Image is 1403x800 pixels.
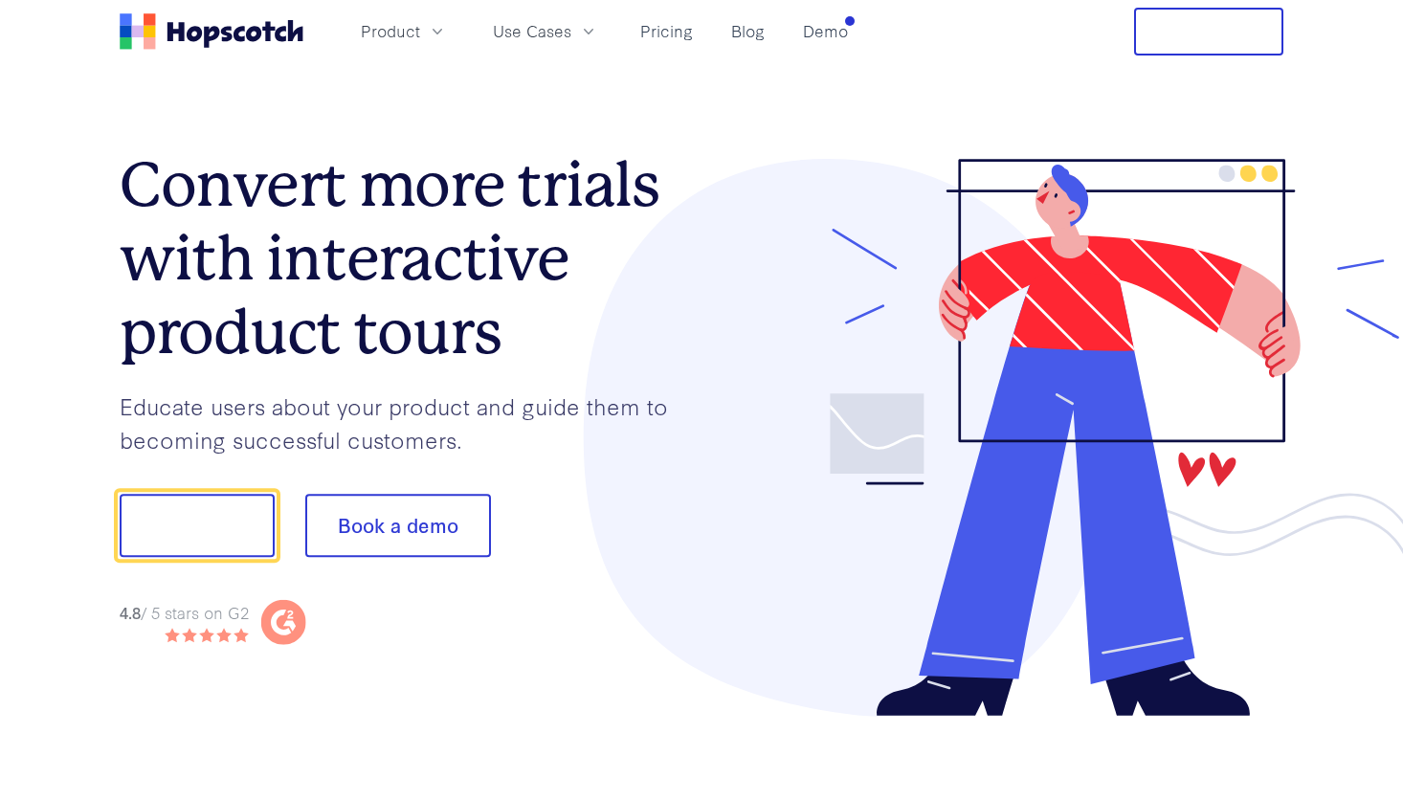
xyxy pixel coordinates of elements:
[1134,8,1283,56] button: Free Trial
[120,495,275,558] button: Show me!
[493,19,571,43] span: Use Cases
[305,495,491,558] button: Book a demo
[120,389,701,456] p: Educate users about your product and guide them to becoming successful customers.
[120,601,141,623] strong: 4.8
[349,15,458,47] button: Product
[724,15,772,47] a: Blog
[120,148,701,368] h1: Convert more trials with interactive product tours
[633,15,701,47] a: Pricing
[120,13,303,50] a: Home
[361,19,420,43] span: Product
[795,15,856,47] a: Demo
[120,601,249,625] div: / 5 stars on G2
[481,15,610,47] button: Use Cases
